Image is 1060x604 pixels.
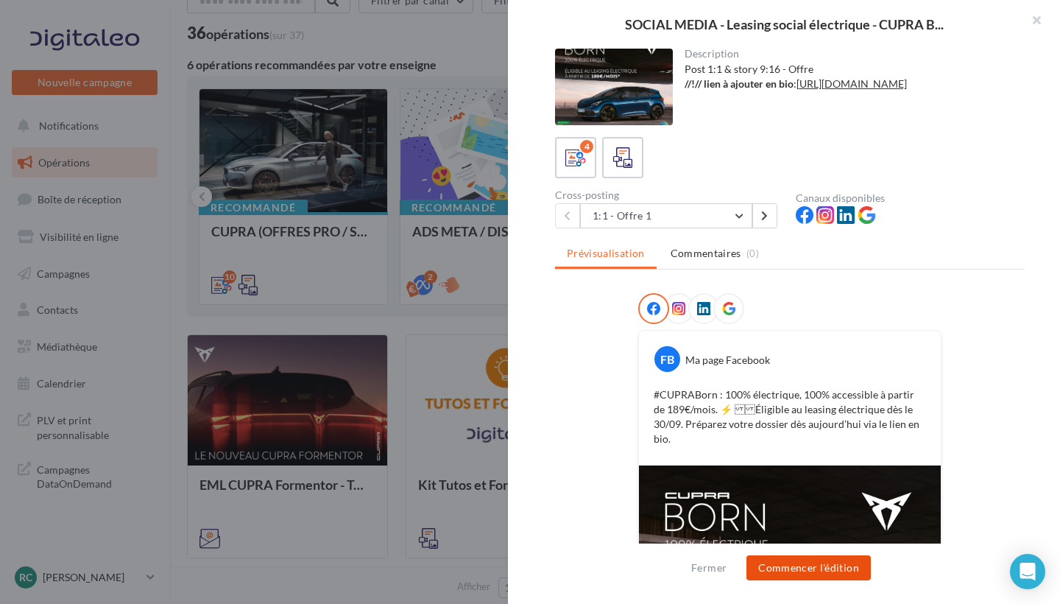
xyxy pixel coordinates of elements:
[671,246,741,261] span: Commentaires
[685,353,770,368] div: Ma page Facebook
[1010,554,1045,589] div: Open Intercom Messenger
[580,203,752,228] button: 1:1 - Offre 1
[746,555,871,580] button: Commencer l'édition
[654,387,926,446] p: #CUPRABorn : 100% électrique, 100% accessible à partir de 189€/mois. ⚡️ Éligible au leasing élect...
[685,62,1014,91] div: Post 1:1 & story 9:16 - Offre :
[685,77,794,90] strong: //!// lien à ajouter en bio
[654,346,680,372] div: FB
[796,193,1025,203] div: Canaux disponibles
[746,247,759,259] span: (0)
[796,77,907,90] a: [URL][DOMAIN_NAME]
[625,18,944,31] span: SOCIAL MEDIA - Leasing social électrique - CUPRA B...
[580,140,593,153] div: 4
[685,559,732,577] button: Fermer
[685,49,1014,59] div: Description
[555,190,784,200] div: Cross-posting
